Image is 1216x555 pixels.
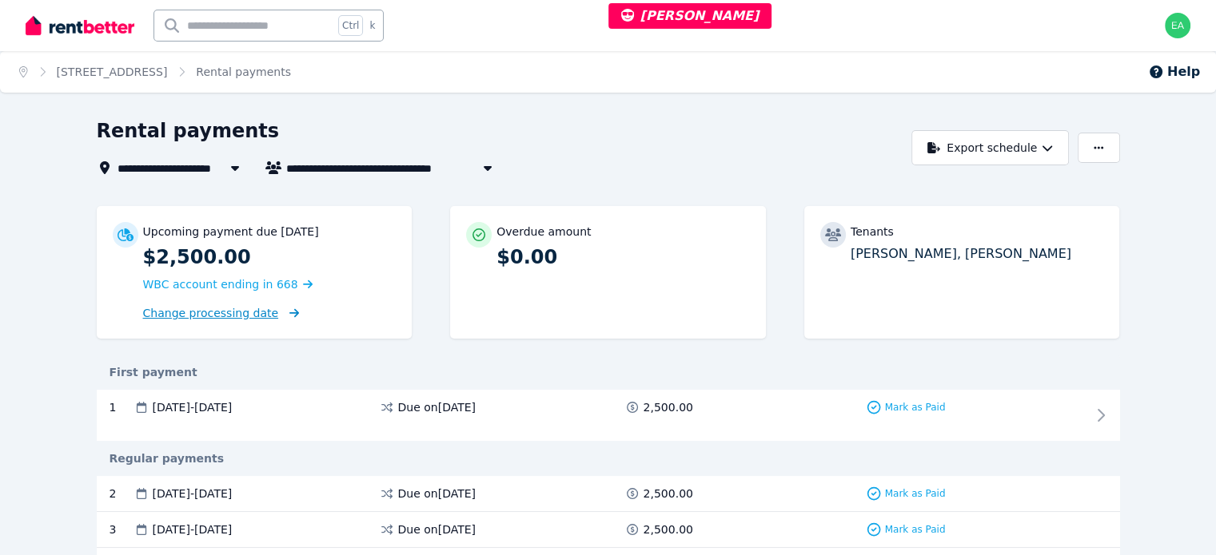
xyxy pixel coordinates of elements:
[143,244,397,270] p: $2,500.00
[143,224,319,240] p: Upcoming payment due [DATE]
[110,399,134,415] div: 1
[110,486,134,501] div: 2
[398,399,476,415] span: Due on [DATE]
[885,487,946,500] span: Mark as Paid
[1165,13,1190,38] img: earl@rentbetter.com.au
[153,521,233,537] span: [DATE] - [DATE]
[196,64,291,80] span: Rental payments
[851,224,894,240] p: Tenants
[153,486,233,501] span: [DATE] - [DATE]
[644,521,693,537] span: 2,500.00
[1148,62,1200,81] button: Help
[851,244,1104,264] p: [PERSON_NAME], [PERSON_NAME]
[644,399,693,415] span: 2,500.00
[143,305,300,321] a: Change processing date
[57,65,168,78] a: [STREET_ADDRESS]
[885,523,946,536] span: Mark as Paid
[621,8,760,23] span: [PERSON_NAME]
[338,15,363,36] span: Ctrl
[911,130,1069,165] button: Export schedule
[369,19,375,32] span: k
[143,305,279,321] span: Change processing date
[97,364,1120,380] div: First payment
[644,486,693,501] span: 2,500.00
[496,224,591,240] p: Overdue amount
[97,118,280,144] h1: Rental payments
[496,244,750,270] p: $0.00
[110,521,134,537] div: 3
[398,486,476,501] span: Due on [DATE]
[97,450,1120,466] div: Regular payments
[26,14,134,38] img: RentBetter
[398,521,476,537] span: Due on [DATE]
[153,399,233,415] span: [DATE] - [DATE]
[143,278,298,291] span: WBC account ending in 668
[885,401,946,414] span: Mark as Paid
